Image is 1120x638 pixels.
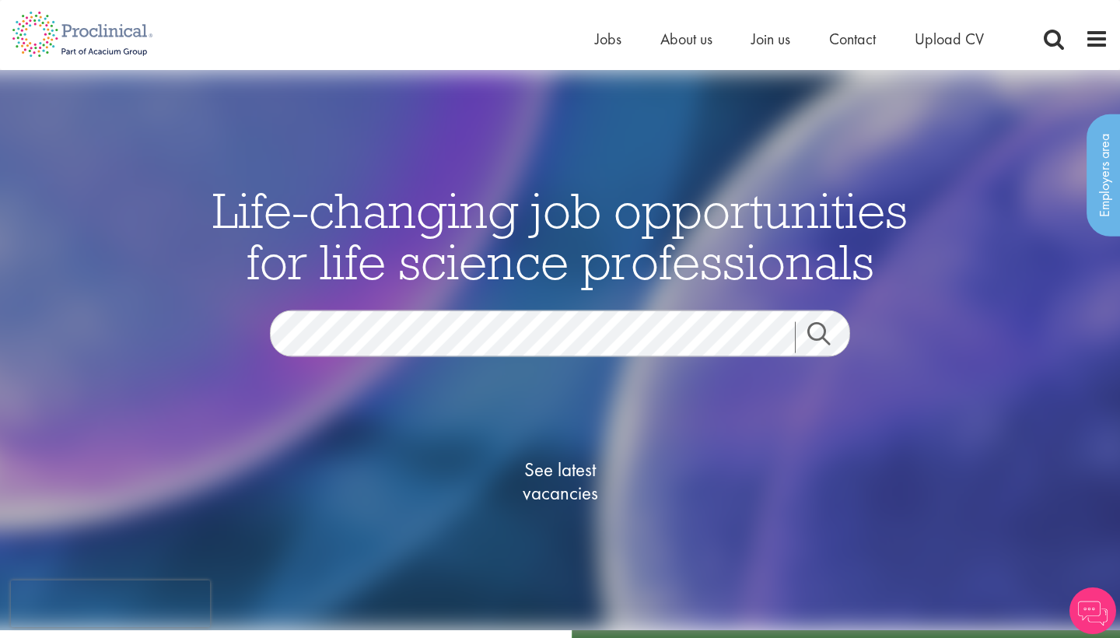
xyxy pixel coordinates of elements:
a: Join us [751,29,790,49]
a: Upload CV [915,29,984,49]
iframe: reCAPTCHA [11,580,210,627]
a: Job search submit button [795,322,862,353]
a: Contact [829,29,876,49]
span: Life-changing job opportunities for life science professionals [212,179,908,293]
a: See latestvacancies [482,396,638,567]
img: Chatbot [1069,587,1116,634]
span: See latest vacancies [482,458,638,505]
a: About us [660,29,712,49]
a: Jobs [595,29,621,49]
